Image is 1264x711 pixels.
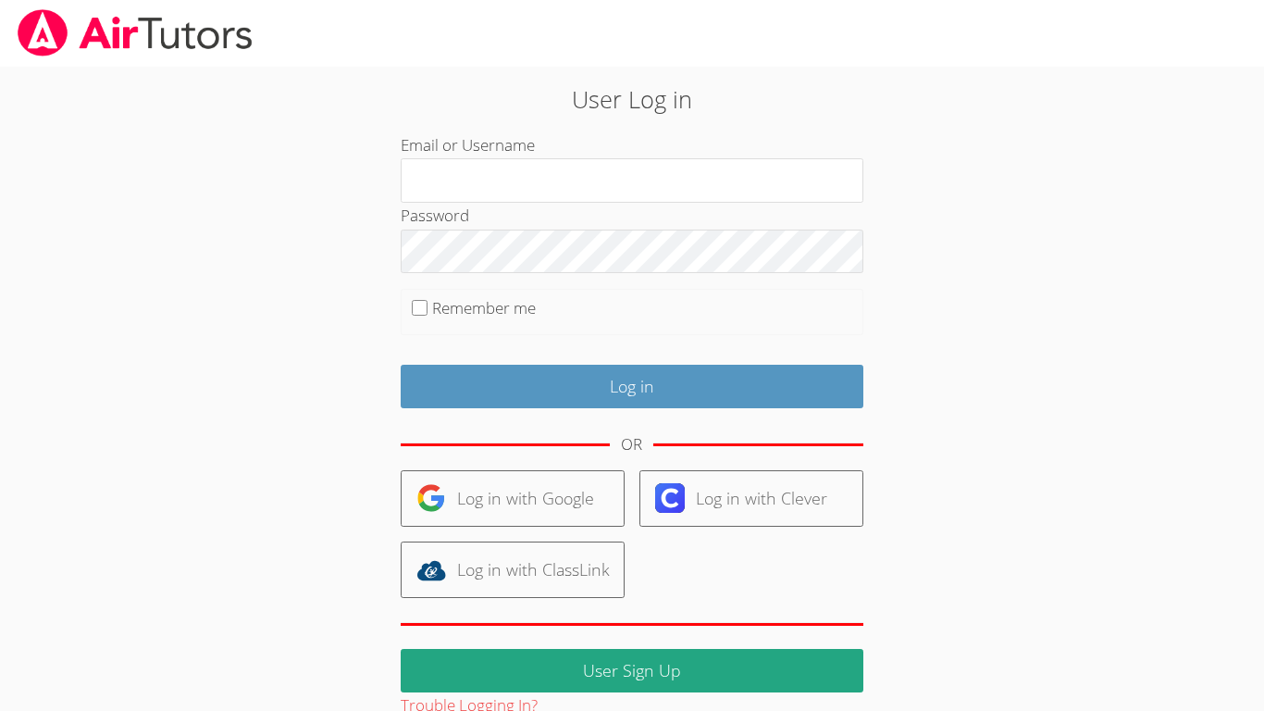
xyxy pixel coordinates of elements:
h2: User Log in [291,81,973,117]
img: classlink-logo-d6bb404cc1216ec64c9a2012d9dc4662098be43eaf13dc465df04b49fa7ab582.svg [416,555,446,585]
a: Log in with Google [401,470,625,527]
a: Log in with ClassLink [401,542,625,598]
a: Log in with Clever [639,470,863,527]
img: google-logo-50288ca7cdecda66e5e0955fdab243c47b7ad437acaf1139b6f446037453330a.svg [416,483,446,513]
label: Email or Username [401,134,535,156]
img: clever-logo-6eab21bc6e7a338710f1a6ff85c0baf02591cd810cc4098c63d3a4b26e2feb20.svg [655,483,685,513]
a: User Sign Up [401,649,863,692]
img: airtutors_banner-c4298cdbf04f3fff15de1276eac7730deb9818008684d7c2e4769d2f7ddbe033.png [16,9,254,56]
input: Log in [401,365,863,408]
label: Password [401,205,469,226]
div: OR [621,431,642,458]
label: Remember me [432,297,536,318]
